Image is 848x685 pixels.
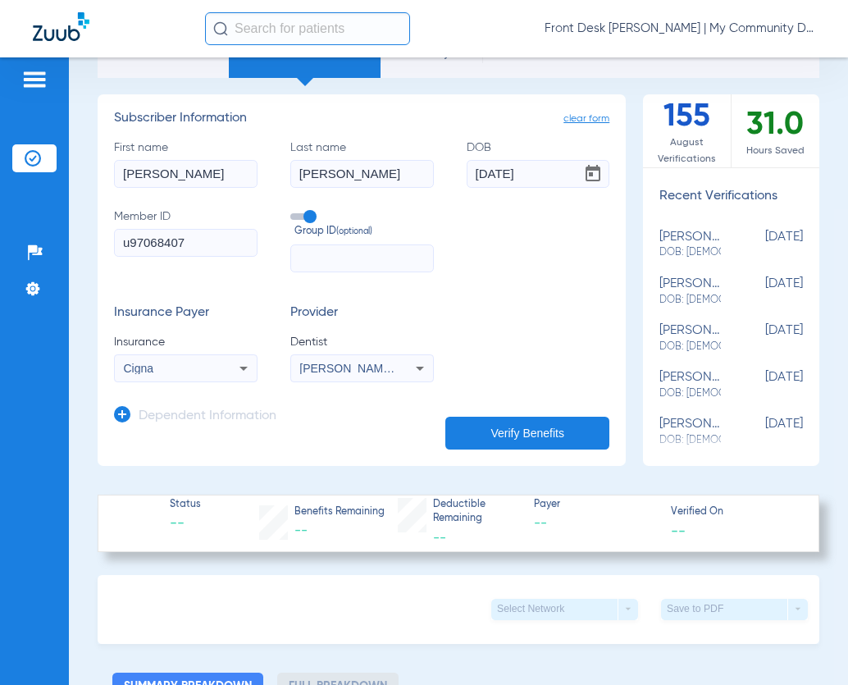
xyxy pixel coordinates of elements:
[721,323,803,354] span: [DATE]
[290,305,434,322] h3: Provider
[659,323,721,354] div: [PERSON_NAME]
[721,370,803,400] span: [DATE]
[659,370,721,400] div: [PERSON_NAME]
[563,111,609,127] span: clear form
[721,230,803,260] span: [DATE]
[659,386,721,401] span: DOB: [DEMOGRAPHIC_DATA]
[294,524,308,537] span: --
[290,139,434,188] label: Last name
[433,498,519,527] span: Deductible Remaining
[114,160,258,188] input: First name
[659,417,721,447] div: [PERSON_NAME]
[213,21,228,36] img: Search Icon
[445,417,609,450] button: Verify Benefits
[433,532,446,545] span: --
[114,208,258,272] label: Member ID
[336,225,372,240] small: (optional)
[114,305,258,322] h3: Insurance Payer
[545,21,815,37] span: Front Desk [PERSON_NAME] | My Community Dental Centers
[732,143,819,159] span: Hours Saved
[124,362,154,375] span: Cigna
[205,12,410,45] input: Search for patients
[721,276,803,307] span: [DATE]
[671,522,686,539] span: --
[659,340,721,354] span: DOB: [DEMOGRAPHIC_DATA]
[294,225,434,240] span: Group ID
[659,276,721,307] div: [PERSON_NAME]
[671,505,793,520] span: Verified On
[643,94,731,167] div: 155
[290,334,434,350] span: Dentist
[299,362,461,375] span: [PERSON_NAME] 1942295209
[170,498,201,513] span: Status
[467,139,610,188] label: DOB
[114,139,258,188] label: First name
[114,334,258,350] span: Insurance
[659,293,721,308] span: DOB: [DEMOGRAPHIC_DATA]
[643,135,730,167] span: August Verifications
[721,417,803,447] span: [DATE]
[643,189,819,205] h3: Recent Verifications
[766,606,848,685] iframe: Chat Widget
[659,245,721,260] span: DOB: [DEMOGRAPHIC_DATA]
[114,229,258,257] input: Member ID
[294,505,385,520] span: Benefits Remaining
[467,160,610,188] input: DOBOpen calendar
[114,111,609,127] h3: Subscriber Information
[33,12,89,41] img: Zuub Logo
[534,514,656,534] span: --
[21,70,48,89] img: hamburger-icon
[534,498,656,513] span: Payer
[732,94,819,167] div: 31.0
[577,158,609,190] button: Open calendar
[139,409,276,425] h3: Dependent Information
[659,230,721,260] div: [PERSON_NAME]
[170,514,201,534] span: --
[290,160,434,188] input: Last name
